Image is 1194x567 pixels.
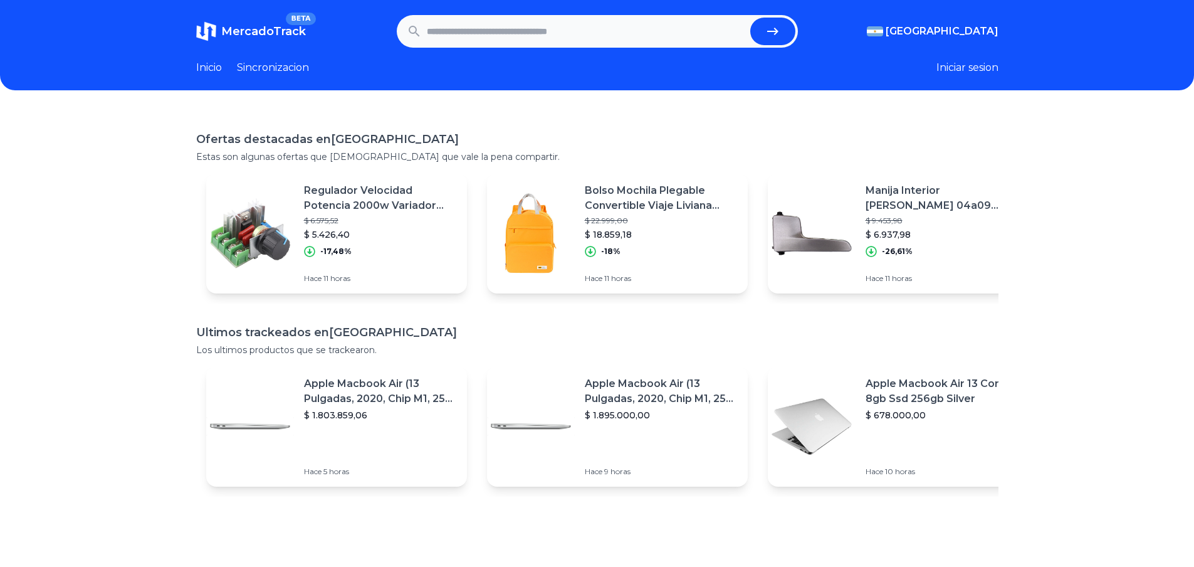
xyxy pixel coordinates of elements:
[585,409,738,421] p: $ 1.895.000,00
[866,216,1019,226] p: $ 9.453,98
[487,366,748,487] a: Featured imageApple Macbook Air (13 Pulgadas, 2020, Chip M1, 256 Gb De Ssd, 8 Gb De Ram) - Plata$...
[601,246,621,257] p: -18%
[585,467,738,477] p: Hace 9 horas
[936,60,998,75] button: Iniciar sesion
[196,130,998,148] h1: Ofertas destacadas en [GEOGRAPHIC_DATA]
[304,216,457,226] p: $ 6.575,52
[886,24,998,39] span: [GEOGRAPHIC_DATA]
[304,183,457,213] p: Regulador Velocidad Potencia 2000w Variador Dimmer Motor
[196,324,998,341] h1: Ultimos trackeados en [GEOGRAPHIC_DATA]
[585,376,738,406] p: Apple Macbook Air (13 Pulgadas, 2020, Chip M1, 256 Gb De Ssd, 8 Gb De Ram) - Plata
[866,467,1019,477] p: Hace 10 horas
[585,216,738,226] p: $ 22.999,00
[882,246,913,257] p: -26,61%
[206,366,467,487] a: Featured imageApple Macbook Air (13 Pulgadas, 2020, Chip M1, 256 Gb De Ssd, 8 Gb De Ram) - Plata$...
[196,21,306,41] a: MercadoTrackBETA
[304,228,457,241] p: $ 5.426,40
[196,151,998,163] p: Estas son algunas ofertas que [DEMOGRAPHIC_DATA] que vale la pena compartir.
[304,467,457,477] p: Hace 5 horas
[286,13,315,25] span: BETA
[304,273,457,283] p: Hace 11 horas
[768,189,856,277] img: Featured image
[487,189,575,277] img: Featured image
[768,366,1029,487] a: Featured imageApple Macbook Air 13 Core I5 8gb Ssd 256gb Silver$ 678.000,00Hace 10 horas
[585,183,738,213] p: Bolso Mochila Plegable Convertible Viaje Liviana Reforzada
[866,273,1019,283] p: Hace 11 horas
[866,183,1019,213] p: Manija Interior [PERSON_NAME] 04a09 [PERSON_NAME] Gol 08a14 Plastic Gris Plata
[304,409,457,421] p: $ 1.803.859,06
[206,173,467,294] a: Featured imageRegulador Velocidad Potencia 2000w Variador Dimmer Motor$ 6.575,52$ 5.426,40-17,48%...
[221,24,306,38] span: MercadoTrack
[867,26,883,36] img: Argentina
[304,376,457,406] p: Apple Macbook Air (13 Pulgadas, 2020, Chip M1, 256 Gb De Ssd, 8 Gb De Ram) - Plata
[585,273,738,283] p: Hace 11 horas
[866,228,1019,241] p: $ 6.937,98
[866,409,1019,421] p: $ 678.000,00
[585,228,738,241] p: $ 18.859,18
[206,383,294,470] img: Featured image
[196,344,998,356] p: Los ultimos productos que se trackearon.
[320,246,352,257] p: -17,48%
[487,173,748,294] a: Featured imageBolso Mochila Plegable Convertible Viaje Liviana Reforzada$ 22.999,00$ 18.859,18-18...
[196,21,216,41] img: MercadoTrack
[768,173,1029,294] a: Featured imageManija Interior [PERSON_NAME] 04a09 [PERSON_NAME] Gol 08a14 Plastic Gris Plata$ 9.4...
[487,383,575,470] img: Featured image
[867,24,998,39] button: [GEOGRAPHIC_DATA]
[196,60,222,75] a: Inicio
[237,60,309,75] a: Sincronizacion
[206,189,294,277] img: Featured image
[866,376,1019,406] p: Apple Macbook Air 13 Core I5 8gb Ssd 256gb Silver
[768,383,856,470] img: Featured image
